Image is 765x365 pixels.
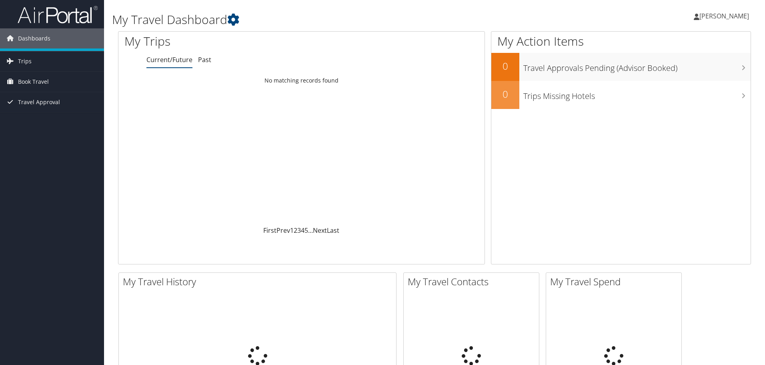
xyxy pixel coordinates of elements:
a: Next [313,226,327,235]
a: 5 [304,226,308,235]
h2: My Travel History [123,275,396,288]
td: No matching records found [118,73,485,88]
span: [PERSON_NAME] [699,12,749,20]
a: 3 [297,226,301,235]
h1: My Action Items [491,33,751,50]
span: … [308,226,313,235]
span: Travel Approval [18,92,60,112]
a: 1 [290,226,294,235]
img: airportal-logo.png [18,5,98,24]
h1: My Travel Dashboard [112,11,542,28]
a: Last [327,226,339,235]
span: Book Travel [18,72,49,92]
a: Prev [276,226,290,235]
a: First [263,226,276,235]
h3: Travel Approvals Pending (Advisor Booked) [523,58,751,74]
a: 4 [301,226,304,235]
a: Past [198,55,211,64]
span: Trips [18,51,32,71]
a: 0Travel Approvals Pending (Advisor Booked) [491,53,751,81]
h2: My Travel Spend [550,275,681,288]
h2: 0 [491,59,519,73]
h2: 0 [491,87,519,101]
a: [PERSON_NAME] [694,4,757,28]
h1: My Trips [124,33,326,50]
a: 0Trips Missing Hotels [491,81,751,109]
span: Dashboards [18,28,50,48]
a: 2 [294,226,297,235]
h2: My Travel Contacts [408,275,539,288]
h3: Trips Missing Hotels [523,87,751,102]
a: Current/Future [146,55,192,64]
